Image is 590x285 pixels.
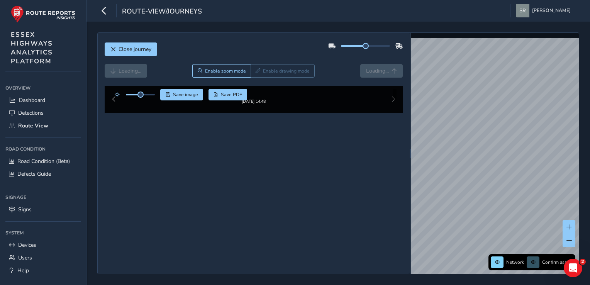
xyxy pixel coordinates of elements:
span: [PERSON_NAME] [532,4,571,17]
span: Detections [18,109,44,117]
a: Defects Guide [5,168,81,180]
span: Network [506,259,524,265]
a: Road Condition (Beta) [5,155,81,168]
a: Route View [5,119,81,132]
button: [PERSON_NAME] [516,4,573,17]
div: Signage [5,192,81,203]
div: [DATE] 14:48 [230,105,277,110]
img: Thumbnail frame [230,97,277,105]
a: Devices [5,239,81,251]
span: Save PDF [221,92,242,98]
span: Defects Guide [17,170,51,178]
span: Devices [18,241,36,249]
span: Close journey [119,46,151,53]
span: Road Condition (Beta) [17,158,70,165]
span: Confirm assets [542,259,573,265]
button: Close journey [105,42,157,56]
span: Dashboard [19,97,45,104]
span: Signs [18,206,32,213]
a: Detections [5,107,81,119]
img: rr logo [11,5,75,23]
span: ESSEX HIGHWAYS ANALYTICS PLATFORM [11,30,53,66]
span: route-view/journeys [122,7,202,17]
a: Users [5,251,81,264]
span: Help [17,267,29,274]
span: 2 [580,259,586,265]
img: diamond-layout [516,4,529,17]
button: Save [160,89,203,100]
span: Enable zoom mode [205,68,246,74]
div: Overview [5,82,81,94]
div: System [5,227,81,239]
span: Users [18,254,32,261]
span: Save image [173,92,198,98]
a: Dashboard [5,94,81,107]
div: Road Condition [5,143,81,155]
button: PDF [209,89,248,100]
span: Route View [18,122,48,129]
button: Zoom [192,64,251,78]
a: Help [5,264,81,277]
iframe: Intercom live chat [564,259,582,277]
a: Signs [5,203,81,216]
